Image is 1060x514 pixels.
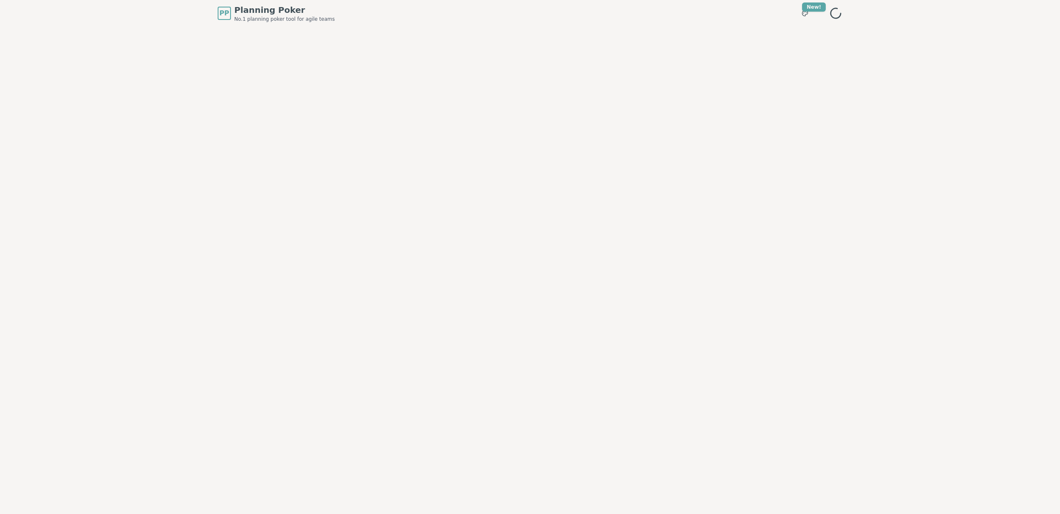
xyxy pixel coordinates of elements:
span: PP [219,8,229,18]
div: New! [802,2,826,12]
span: Planning Poker [234,4,335,16]
button: New! [797,6,812,21]
a: PPPlanning PokerNo.1 planning poker tool for agile teams [218,4,335,22]
span: No.1 planning poker tool for agile teams [234,16,335,22]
